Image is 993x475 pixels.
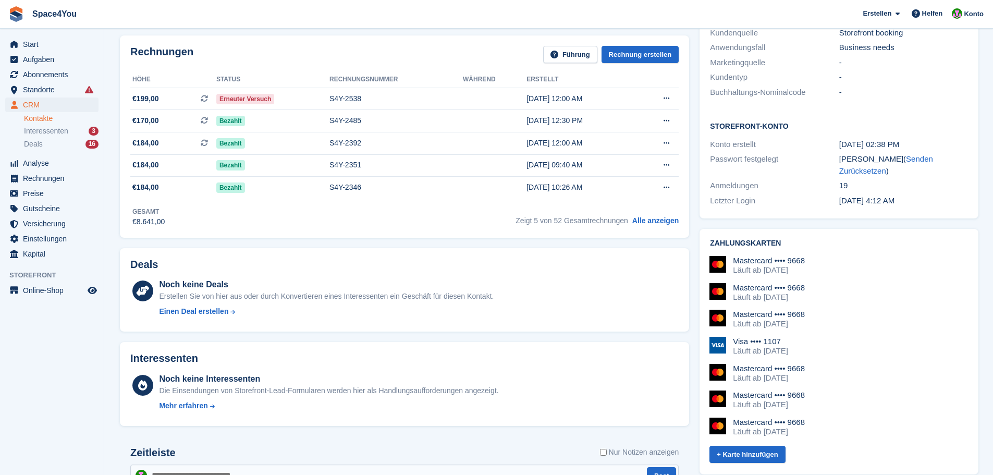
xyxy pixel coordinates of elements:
div: Läuft ab [DATE] [733,293,805,302]
img: Mastercard Logo [709,256,726,273]
div: [DATE] 02:38 PM [839,139,968,151]
th: Erstellt [526,71,636,88]
span: Bezahlt [216,138,245,149]
div: Gesamt [132,207,165,216]
div: Erstellen Sie von hier aus oder durch Konvertieren eines Interessenten ein Geschäft für diesen Ko... [159,291,494,302]
span: Start [23,37,85,52]
div: Noch keine Interessenten [159,373,498,385]
span: Aufgaben [23,52,85,67]
th: Während [463,71,526,88]
div: [PERSON_NAME] [839,153,968,177]
h2: Rechnungen [130,46,193,63]
div: Passwort festgelegt [710,153,839,177]
div: [DATE] 10:26 AM [526,182,636,193]
div: 3 [89,127,99,136]
a: menu [5,52,99,67]
th: Höhe [130,71,216,88]
div: Letzter Login [710,195,839,207]
a: Vorschau-Shop [86,284,99,297]
div: Visa •••• 1107 [733,337,788,346]
div: Storefront booking [839,27,968,39]
div: Mastercard •••• 9668 [733,364,805,373]
div: Einen Deal erstellen [159,306,228,317]
a: Interessenten 3 [24,126,99,137]
div: Business needs [839,42,968,54]
div: Läuft ab [DATE] [733,400,805,409]
div: Mastercard •••• 9668 [733,310,805,319]
span: €170,00 [132,115,159,126]
img: Mastercard Logo [709,391,726,407]
a: menu [5,98,99,112]
span: €184,00 [132,182,159,193]
h2: Deals [130,259,158,271]
a: Einen Deal erstellen [159,306,494,317]
th: Status [216,71,329,88]
span: Deals [24,139,43,149]
div: Anmeldungen [710,180,839,192]
span: Einstellungen [23,232,85,246]
a: menu [5,186,99,201]
div: Konto erstellt [710,139,839,151]
span: Standorte [23,82,85,97]
span: Kapital [23,247,85,261]
div: Mastercard •••• 9668 [733,256,805,265]
span: Storefront [9,270,104,281]
span: Helfen [922,8,943,19]
span: Bezahlt [216,182,245,193]
span: Gutscheine [23,201,85,216]
img: stora-icon-8386f47178a22dfd0bd8f6a31ec36ba5ce8667c1dd55bd0f319d3a0aa187defe.svg [8,6,24,22]
div: S4Y-2485 [329,115,463,126]
div: - [839,87,968,99]
a: + Karte hinzufügen [709,446,785,463]
span: €184,00 [132,160,159,170]
div: Marketingquelle [710,57,839,69]
a: Speisekarte [5,283,99,298]
a: menu [5,156,99,170]
div: Die Einsendungen von Storefront-Lead-Formularen werden hier als Handlungsaufforderungen angezeigt. [159,385,498,396]
a: Rechnung erstellen [602,46,679,63]
time: 2025-08-13 02:12:03 UTC [839,196,894,205]
i: Es sind Fehler bei der Synchronisierung von Smart-Einträgen aufgetreten [85,86,93,94]
div: Mastercard •••• 9668 [733,418,805,427]
div: - [839,57,968,69]
div: S4Y-2538 [329,93,463,104]
img: Mastercard Logo [709,418,726,434]
div: Kundentyp [710,71,839,83]
div: S4Y-2351 [329,160,463,170]
a: menu [5,247,99,261]
div: Kundenquelle [710,27,839,39]
span: Analyse [23,156,85,170]
span: €199,00 [132,93,159,104]
img: Mastercard Logo [709,283,726,300]
h2: Storefront-Konto [710,120,968,131]
div: €8.641,00 [132,216,165,227]
span: Preise [23,186,85,201]
div: S4Y-2346 [329,182,463,193]
div: - [839,71,968,83]
span: Zeigt 5 von 52 Gesamtrechnungen [516,216,628,225]
input: Nur Notizen anzeigen [600,447,607,458]
div: 19 [839,180,968,192]
span: Erstellen [863,8,891,19]
img: Mastercard Logo [709,364,726,381]
a: Senden Zurücksetzen [839,154,933,175]
span: Online-Shop [23,283,85,298]
h2: Zahlungskarten [710,239,968,248]
div: Läuft ab [DATE] [733,427,805,436]
div: Läuft ab [DATE] [733,319,805,328]
h2: Interessenten [130,352,198,364]
div: Mastercard •••• 9668 [733,391,805,400]
span: Rechnungen [23,171,85,186]
div: Läuft ab [DATE] [733,373,805,383]
div: Buchhaltungs-Nominalcode [710,87,839,99]
div: Läuft ab [DATE] [733,265,805,275]
span: Bezahlt [216,160,245,170]
a: menu [5,201,99,216]
a: menu [5,67,99,82]
div: [DATE] 09:40 AM [526,160,636,170]
span: CRM [23,98,85,112]
div: S4Y-2392 [329,138,463,149]
a: menu [5,216,99,231]
a: Kontakte [24,114,99,124]
span: Konto [964,9,984,19]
